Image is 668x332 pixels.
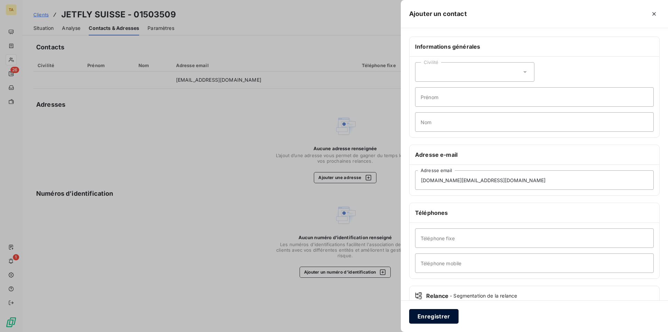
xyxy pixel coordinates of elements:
[415,87,654,107] input: placeholder
[415,170,654,190] input: placeholder
[415,253,654,273] input: placeholder
[644,308,661,325] iframe: Intercom live chat
[415,292,654,300] div: Relance
[415,42,654,51] h6: Informations générales
[415,209,654,217] h6: Téléphones
[415,151,654,159] h6: Adresse e-mail
[450,292,517,299] span: - Segmentation de la relance
[409,9,467,19] h5: Ajouter un contact
[409,309,459,324] button: Enregistrer
[415,228,654,248] input: placeholder
[415,112,654,132] input: placeholder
